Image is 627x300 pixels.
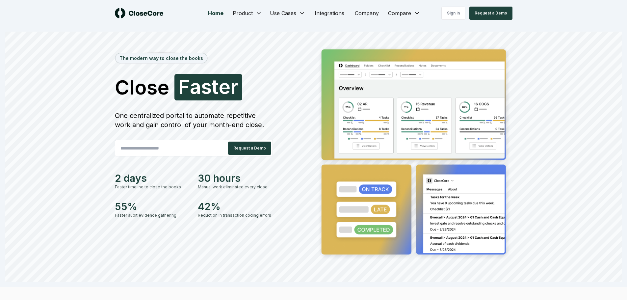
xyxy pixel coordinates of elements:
span: a [190,77,201,96]
button: Use Cases [266,7,309,20]
img: logo [115,8,164,18]
button: Request a Demo [228,142,271,155]
div: 30 hours [198,172,273,184]
span: Close [115,77,169,97]
div: Faster audit evidence gathering [115,212,190,218]
span: s [201,77,212,96]
div: One centralized portal to automate repetitive work and gain control of your month-end close. [115,111,273,129]
img: Jumbotron [316,45,512,261]
div: Reduction in transaction coding errors [198,212,273,218]
span: r [230,77,238,96]
div: 42% [198,201,273,212]
span: F [178,77,190,96]
div: Faster timeline to close the books [115,184,190,190]
span: Product [233,9,253,17]
button: Product [229,7,266,20]
a: Home [203,7,229,20]
a: Sign in [441,7,465,20]
span: t [212,77,219,96]
span: e [219,77,230,96]
button: Request a Demo [469,7,512,20]
a: Integrations [309,7,350,20]
button: Compare [384,7,424,20]
div: 2 days [115,172,190,184]
span: Compare [388,9,411,17]
div: 55% [115,201,190,212]
span: Use Cases [270,9,296,17]
div: Manual work eliminated every close [198,184,273,190]
a: Company [350,7,384,20]
div: The modern way to close the books [116,53,207,63]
